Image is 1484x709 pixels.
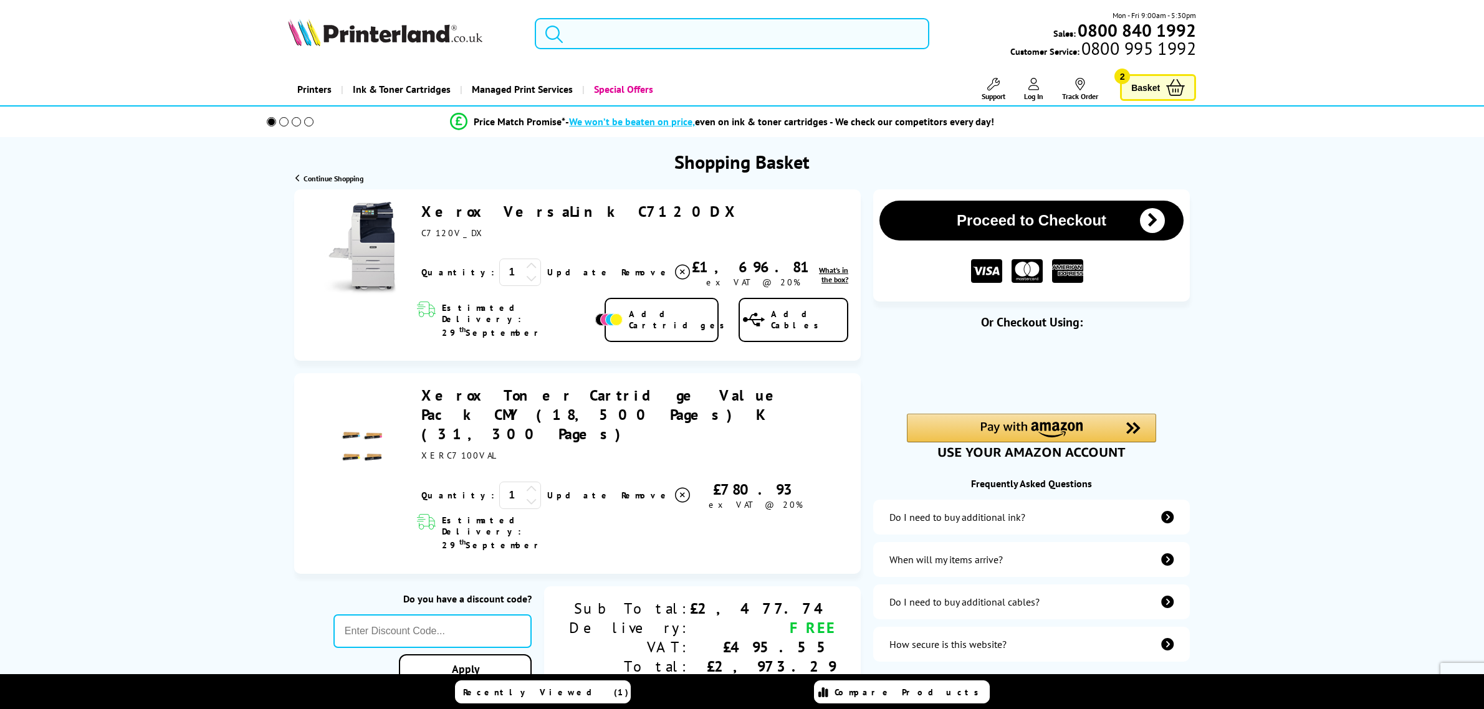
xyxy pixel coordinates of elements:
[421,386,787,444] a: Xerox Toner Cartridge Value Pack CMY (18,500 Pages) K (31,300 Pages)
[621,263,692,282] a: Delete item from your basket
[1078,19,1196,42] b: 0800 840 1992
[835,687,985,698] span: Compare Products
[474,115,565,128] span: Price Match Promise*
[690,599,836,618] div: £2,477.74
[709,499,803,510] span: ex VAT @ 20%
[873,584,1190,619] a: additional-cables
[455,680,631,703] a: Recently Viewed (1)
[690,618,836,637] div: FREE
[547,267,611,278] a: Update
[353,74,451,105] span: Ink & Toner Cartridges
[873,627,1190,662] a: secure-website
[1053,27,1076,39] span: Sales:
[1131,79,1160,96] span: Basket
[569,657,690,676] div: Total:
[692,480,820,499] div: £780.93
[982,78,1005,101] a: Support
[873,542,1190,577] a: items-arrive
[460,74,582,105] a: Managed Print Services
[547,490,611,501] a: Update
[692,257,815,277] div: £1,696.81
[333,592,532,605] div: Do you have a discount code?
[288,19,519,49] a: Printerland Logo
[459,537,466,546] sup: th
[1079,42,1196,54] span: 0800 995 1992
[314,202,408,295] img: Xerox VersaLink C7120DX
[1062,78,1098,101] a: Track Order
[421,267,494,278] span: Quantity:
[339,425,383,469] img: Xerox Toner Cartridge Value Pack CMY (18,500 Pages) K (31,300 Pages)
[1010,42,1196,57] span: Customer Service:
[889,553,1003,566] div: When will my items arrive?
[907,414,1156,457] div: Amazon Pay - Use your Amazon account
[873,477,1190,490] div: Frequently Asked Questions
[333,614,532,648] input: Enter Discount Code...
[399,654,532,683] a: Apply
[889,638,1007,650] div: How secure is this website?
[1120,74,1196,101] a: Basket 2
[288,19,482,46] img: Printerland Logo
[629,308,731,331] span: Add Cartridges
[569,618,690,637] div: Delivery:
[421,490,494,501] span: Quantity:
[690,657,836,676] div: £2,973.29
[1052,259,1083,283] img: American Express
[621,486,692,505] a: Delete item from your basket
[569,115,695,128] span: We won’t be beaten on price,
[1113,9,1196,21] span: Mon - Fri 9:00am - 5:30pm
[907,350,1156,378] iframe: PayPal
[814,680,990,703] a: Compare Products
[421,202,739,221] a: Xerox VersaLink C7120DX
[889,596,1040,608] div: Do I need to buy additional cables?
[569,637,690,657] div: VAT:
[674,150,810,174] h1: Shopping Basket
[1114,69,1130,84] span: 2
[341,74,460,105] a: Ink & Toner Cartridges
[250,111,1195,133] li: modal_Promise
[815,265,848,284] a: lnk_inthebox
[1076,24,1196,36] a: 0800 840 1992
[889,511,1025,523] div: Do I need to buy additional ink?
[565,115,994,128] div: - even on ink & toner cartridges - We check our competitors every day!
[1024,78,1043,101] a: Log In
[1012,259,1043,283] img: MASTER CARD
[595,313,623,326] img: Add Cartridges
[690,637,836,657] div: £495.55
[421,450,497,461] span: XERC7100VAL
[621,267,671,278] span: Remove
[421,227,485,239] span: C7120V_DX
[706,277,800,288] span: ex VAT @ 20%
[873,500,1190,535] a: additional-ink
[582,74,663,105] a: Special Offers
[442,302,591,338] span: Estimated Delivery: 29 September
[459,325,466,334] sup: th
[879,201,1184,240] button: Proceed to Checkout
[982,92,1005,101] span: Support
[304,174,363,183] span: Continue Shopping
[442,515,591,551] span: Estimated Delivery: 29 September
[295,174,363,183] a: Continue Shopping
[288,74,341,105] a: Printers
[771,308,847,331] span: Add Cables
[819,265,848,284] span: What's in the box?
[873,314,1190,330] div: Or Checkout Using:
[463,687,629,698] span: Recently Viewed (1)
[569,599,690,618] div: Sub Total:
[621,490,671,501] span: Remove
[1024,92,1043,101] span: Log In
[971,259,1002,283] img: VISA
